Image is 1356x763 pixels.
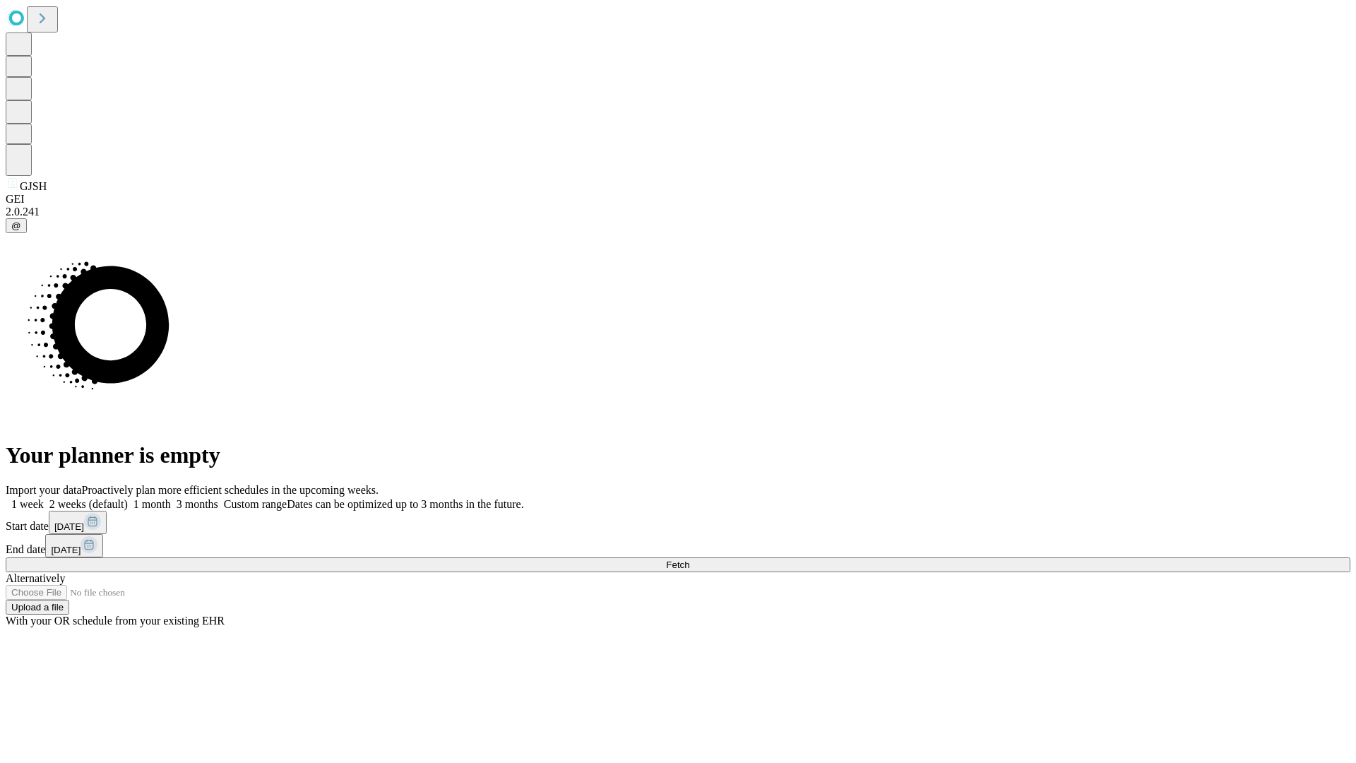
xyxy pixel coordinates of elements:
span: @ [11,220,21,231]
span: GJSH [20,180,47,192]
span: Import your data [6,484,82,496]
span: [DATE] [51,545,81,555]
span: 3 months [177,498,218,510]
span: Fetch [666,560,689,570]
span: 1 week [11,498,44,510]
span: Dates can be optimized up to 3 months in the future. [287,498,523,510]
span: [DATE] [54,521,84,532]
div: Start date [6,511,1350,534]
button: [DATE] [45,534,103,557]
span: Proactively plan more efficient schedules in the upcoming weeks. [82,484,379,496]
div: GEI [6,193,1350,206]
span: Alternatively [6,572,65,584]
button: [DATE] [49,511,107,534]
span: 1 month [133,498,171,510]
span: 2 weeks (default) [49,498,128,510]
div: End date [6,534,1350,557]
span: With your OR schedule from your existing EHR [6,615,225,627]
div: 2.0.241 [6,206,1350,218]
h1: Your planner is empty [6,442,1350,468]
button: Upload a file [6,600,69,615]
button: Fetch [6,557,1350,572]
span: Custom range [224,498,287,510]
button: @ [6,218,27,233]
